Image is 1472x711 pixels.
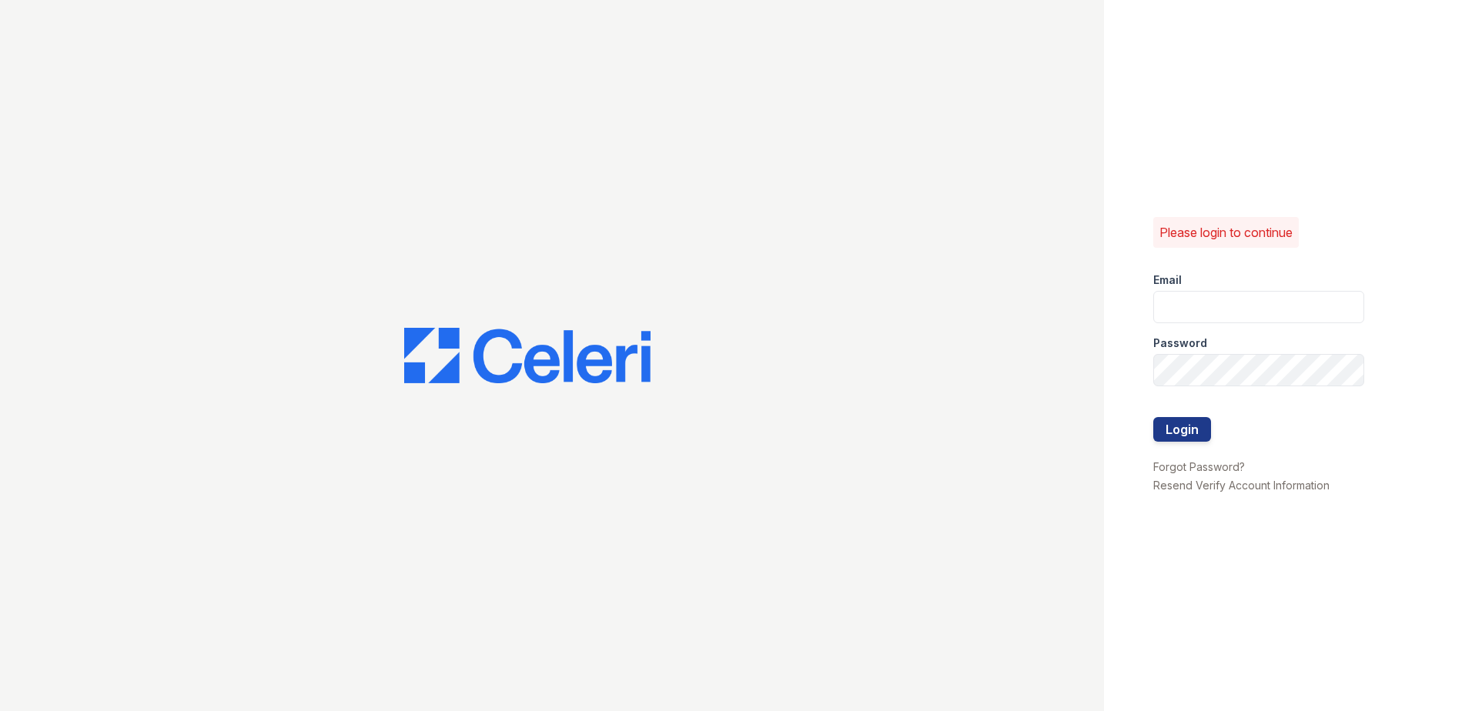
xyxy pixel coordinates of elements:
img: CE_Logo_Blue-a8612792a0a2168367f1c8372b55b34899dd931a85d93a1a3d3e32e68fde9ad4.png [404,328,651,383]
p: Please login to continue [1159,223,1293,242]
a: Resend Verify Account Information [1153,479,1330,492]
label: Password [1153,335,1207,351]
button: Login [1153,417,1211,442]
a: Forgot Password? [1153,460,1245,473]
label: Email [1153,272,1182,288]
